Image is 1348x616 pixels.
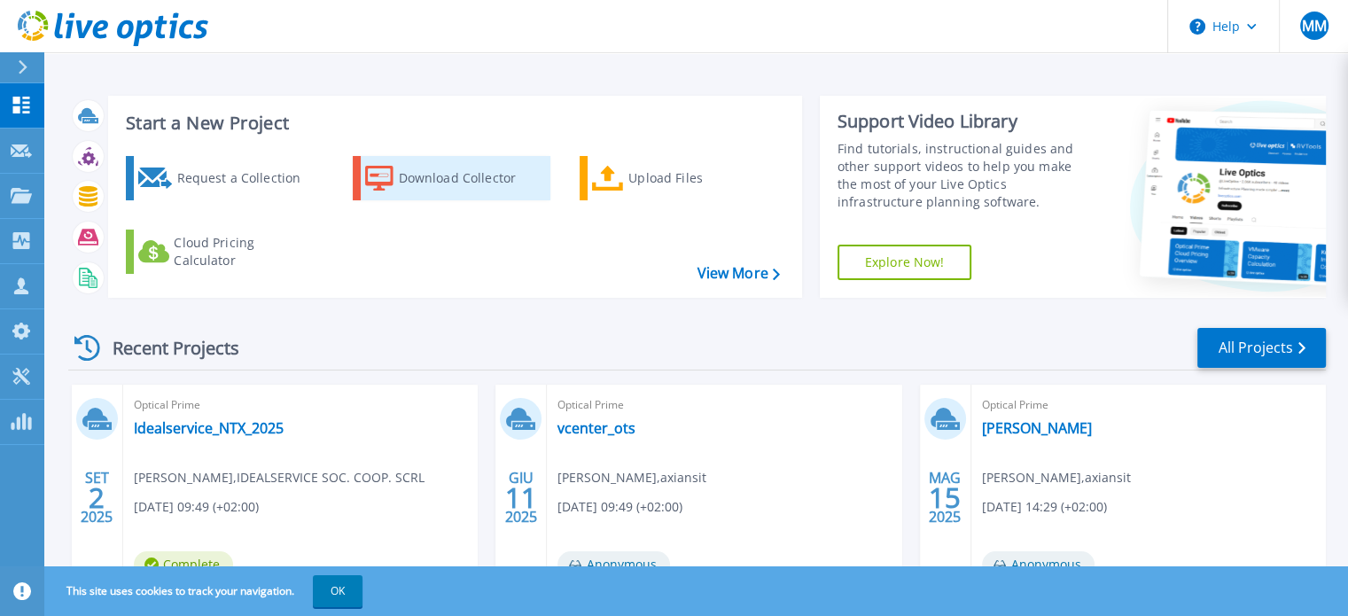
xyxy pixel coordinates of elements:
a: Explore Now! [838,245,972,280]
div: SET 2025 [80,465,113,530]
a: [PERSON_NAME] [982,419,1092,437]
a: vcenter_ots [557,419,635,437]
span: [DATE] 14:29 (+02:00) [982,497,1107,517]
a: All Projects [1197,328,1326,368]
a: Download Collector [353,156,550,200]
a: View More [697,265,779,282]
a: Cloud Pricing Calculator [126,230,323,274]
div: Download Collector [399,160,541,196]
span: 15 [929,490,961,505]
span: [PERSON_NAME] , axiansit [982,468,1131,487]
span: [DATE] 09:49 (+02:00) [557,497,682,517]
span: Optical Prime [557,395,891,415]
div: GIU 2025 [504,465,538,530]
span: Anonymous [982,551,1095,578]
span: [PERSON_NAME] , IDEALSERVICE SOC. COOP. SCRL [134,468,425,487]
span: [PERSON_NAME] , axiansit [557,468,706,487]
a: Idealservice_NTX_2025 [134,419,284,437]
span: Complete [134,551,233,578]
h3: Start a New Project [126,113,779,133]
span: This site uses cookies to track your navigation. [49,575,362,607]
div: Recent Projects [68,326,263,370]
div: Upload Files [628,160,770,196]
a: Request a Collection [126,156,323,200]
div: Request a Collection [176,160,318,196]
div: Find tutorials, instructional guides and other support videos to help you make the most of your L... [838,140,1092,211]
span: Optical Prime [134,395,467,415]
span: Optical Prime [982,395,1315,415]
a: Upload Files [580,156,777,200]
span: Anonymous [557,551,670,578]
span: 2 [89,490,105,505]
div: Support Video Library [838,110,1092,133]
span: [DATE] 09:49 (+02:00) [134,497,259,517]
div: MAG 2025 [928,465,962,530]
span: 11 [505,490,537,505]
button: OK [313,575,362,607]
div: Cloud Pricing Calculator [174,234,316,269]
span: MM [1301,19,1326,33]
